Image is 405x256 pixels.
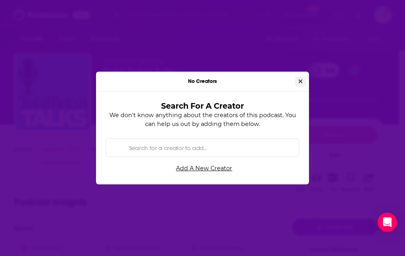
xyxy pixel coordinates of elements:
div: Open Intercom Messenger [378,213,397,232]
button: Close [295,77,306,86]
p: We don't know anything about the creators of this podcast. You can help us out by adding them below. [106,111,299,129]
input: Search for a creator to add... [126,138,292,157]
h3: Search For A Creator [119,101,286,111]
div: Search by entity type [106,138,299,157]
a: Add A New Creator [109,162,299,175]
div: No Creators [96,72,309,91]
